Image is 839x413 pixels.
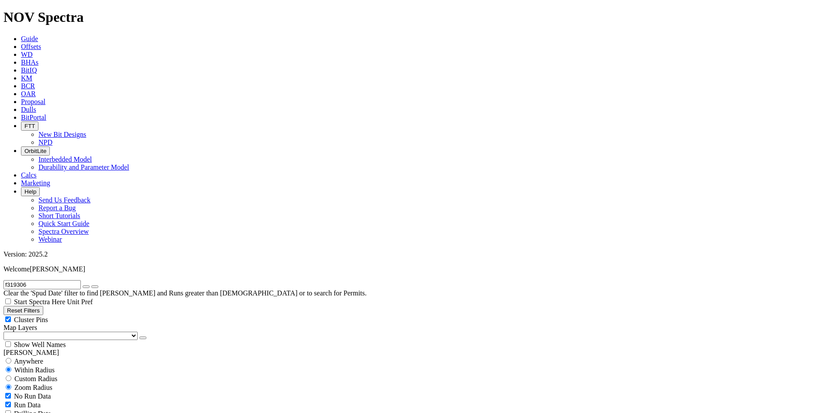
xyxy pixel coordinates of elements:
a: BCR [21,82,35,90]
a: Send Us Feedback [38,196,90,204]
button: Help [21,187,40,196]
span: No Run Data [14,392,51,400]
a: Dulls [21,106,36,113]
input: Search [3,280,81,289]
a: New Bit Designs [38,131,86,138]
input: Start Spectra Here [5,298,11,304]
h1: NOV Spectra [3,9,836,25]
span: Help [24,188,36,195]
a: Durability and Parameter Model [38,163,129,171]
button: FTT [21,121,38,131]
span: Within Radius [14,366,55,374]
span: Show Well Names [14,341,66,348]
a: OAR [21,90,36,97]
a: Quick Start Guide [38,220,89,227]
a: BHAs [21,59,38,66]
span: Anywhere [14,357,43,365]
a: Calcs [21,171,37,179]
span: Zoom Radius [14,384,52,391]
span: Custom Radius [14,375,57,382]
a: Short Tutorials [38,212,80,219]
a: Proposal [21,98,45,105]
div: [PERSON_NAME] [3,349,836,357]
span: Cluster Pins [14,316,48,323]
span: Run Data [14,401,41,409]
span: Start Spectra Here [14,298,65,305]
a: Marketing [21,179,50,187]
a: Interbedded Model [38,156,92,163]
span: Map Layers [3,324,37,331]
p: Welcome [3,265,836,273]
div: Version: 2025.2 [3,250,836,258]
a: Webinar [38,236,62,243]
span: FTT [24,123,35,129]
a: Guide [21,35,38,42]
a: Report a Bug [38,204,76,212]
a: Offsets [21,43,41,50]
span: OrbitLite [24,148,46,154]
a: KM [21,74,32,82]
span: Unit Pref [67,298,93,305]
button: OrbitLite [21,146,50,156]
a: WD [21,51,33,58]
button: Reset Filters [3,306,43,315]
a: NPD [38,139,52,146]
span: [PERSON_NAME] [30,265,85,273]
a: Spectra Overview [38,228,89,235]
a: BitIQ [21,66,37,74]
span: Clear the 'Spud Date' filter to find [PERSON_NAME] and Runs greater than [DEMOGRAPHIC_DATA] or to... [3,289,367,297]
a: BitPortal [21,114,46,121]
